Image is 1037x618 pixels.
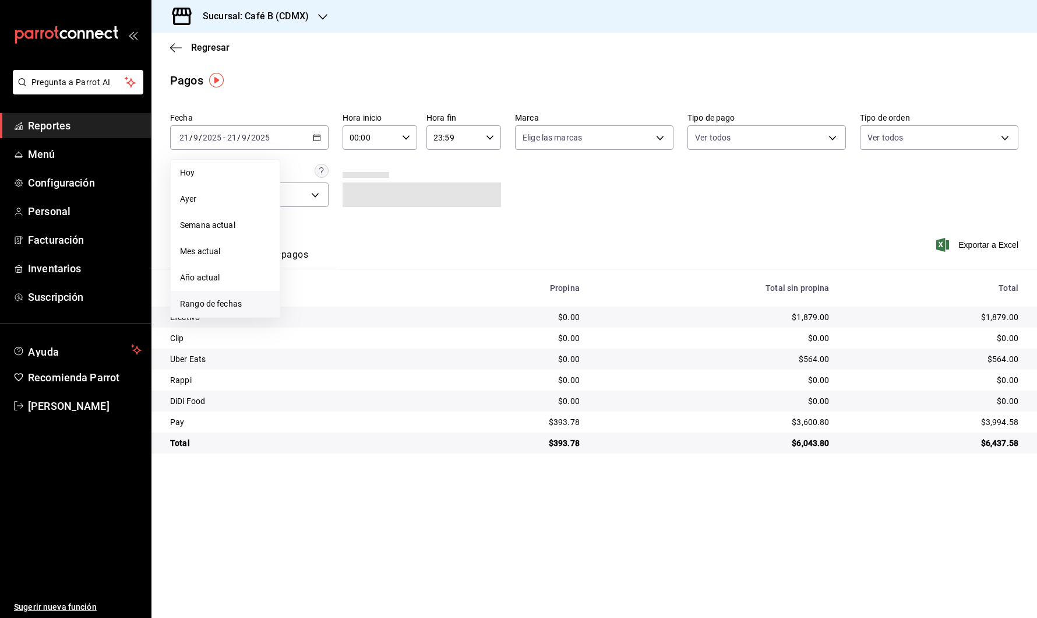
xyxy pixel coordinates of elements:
[251,133,270,142] input: ----
[28,398,142,414] span: [PERSON_NAME]
[28,118,142,134] span: Reportes
[180,167,270,179] span: Hoy
[598,395,830,407] div: $0.00
[180,272,270,284] span: Año actual
[695,132,731,143] span: Ver todos
[170,114,329,122] label: Fecha
[598,437,830,449] div: $6,043.80
[170,416,429,428] div: Pay
[523,132,582,143] span: Elige las marcas
[598,283,830,293] div: Total sin propina
[28,146,142,162] span: Menú
[848,332,1018,344] div: $0.00
[170,72,203,89] div: Pagos
[28,261,142,276] span: Inventarios
[867,132,903,143] span: Ver todos
[939,238,1018,252] button: Exportar a Excel
[28,232,142,248] span: Facturación
[170,311,429,323] div: Efectivo
[848,283,1018,293] div: Total
[598,311,830,323] div: $1,879.00
[848,353,1018,365] div: $564.00
[170,283,429,293] div: Tipo de pago
[180,245,270,258] span: Mes actual
[179,133,189,142] input: --
[28,175,142,191] span: Configuración
[170,437,429,449] div: Total
[598,332,830,344] div: $0.00
[848,374,1018,386] div: $0.00
[13,70,143,94] button: Pregunta a Parrot AI
[170,374,429,386] div: Rappi
[170,395,429,407] div: DiDi Food
[237,133,241,142] span: /
[191,42,230,53] span: Regresar
[448,416,580,428] div: $393.78
[860,114,1018,122] label: Tipo de orden
[180,298,270,310] span: Rango de fechas
[193,133,199,142] input: --
[189,133,193,142] span: /
[28,289,142,305] span: Suscripción
[28,203,142,219] span: Personal
[209,73,224,87] img: Tooltip marker
[223,133,225,142] span: -
[264,249,308,269] button: Ver pagos
[848,437,1018,449] div: $6,437.58
[227,133,237,142] input: --
[343,114,417,122] label: Hora inicio
[128,30,137,40] button: open_drawer_menu
[848,416,1018,428] div: $3,994.58
[202,133,222,142] input: ----
[598,374,830,386] div: $0.00
[448,374,580,386] div: $0.00
[448,395,580,407] div: $0.00
[31,76,125,89] span: Pregunta a Parrot AI
[199,133,202,142] span: /
[448,283,580,293] div: Propina
[687,114,846,122] label: Tipo de pago
[180,219,270,231] span: Semana actual
[28,343,126,357] span: Ayuda
[448,332,580,344] div: $0.00
[8,85,143,97] a: Pregunta a Parrot AI
[448,437,580,449] div: $393.78
[170,42,230,53] button: Regresar
[426,114,501,122] label: Hora fin
[193,9,309,23] h3: Sucursal: Café B (CDMX)
[848,395,1018,407] div: $0.00
[14,601,142,613] span: Sugerir nueva función
[448,353,580,365] div: $0.00
[515,114,673,122] label: Marca
[170,353,429,365] div: Uber Eats
[598,353,830,365] div: $564.00
[170,332,429,344] div: Clip
[180,193,270,205] span: Ayer
[448,311,580,323] div: $0.00
[28,370,142,385] span: Recomienda Parrot
[247,133,251,142] span: /
[241,133,247,142] input: --
[598,416,830,428] div: $3,600.80
[848,311,1018,323] div: $1,879.00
